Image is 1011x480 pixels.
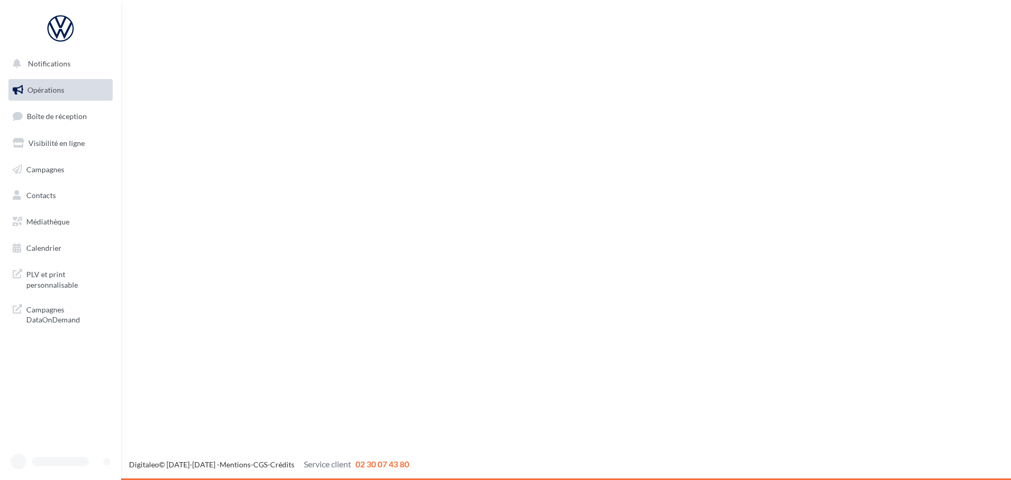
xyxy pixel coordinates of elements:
a: CGS [253,460,267,469]
a: Médiathèque [6,211,115,233]
span: © [DATE]-[DATE] - - - [129,460,409,469]
a: Campagnes [6,159,115,181]
a: Mentions [220,460,251,469]
a: Calendrier [6,237,115,259]
span: Notifications [28,59,71,68]
a: Contacts [6,184,115,207]
span: 02 30 07 43 80 [355,459,409,469]
a: Crédits [270,460,294,469]
span: Boîte de réception [27,112,87,121]
a: PLV et print personnalisable [6,263,115,294]
span: Calendrier [26,243,62,252]
span: PLV et print personnalisable [26,267,108,290]
a: Boîte de réception [6,105,115,128]
span: Opérations [27,85,64,94]
span: Visibilité en ligne [28,139,85,148]
a: Opérations [6,79,115,101]
span: Campagnes DataOnDemand [26,302,108,325]
span: Médiathèque [26,217,70,226]
a: Digitaleo [129,460,159,469]
span: Campagnes [26,164,64,173]
a: Visibilité en ligne [6,132,115,154]
span: Contacts [26,191,56,200]
button: Notifications [6,53,111,75]
a: Campagnes DataOnDemand [6,298,115,329]
span: Service client [304,459,351,469]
